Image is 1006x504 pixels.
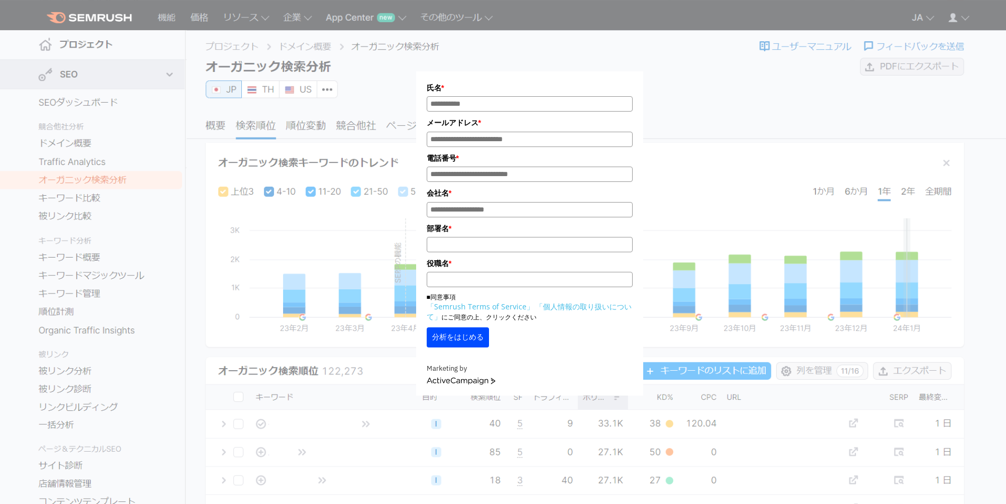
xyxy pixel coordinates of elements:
[427,292,633,322] p: ■同意事項 にご同意の上、クリックください
[427,223,633,234] label: 部署名
[427,258,633,269] label: 役職名
[427,117,633,129] label: メールアドレス
[427,152,633,164] label: 電話番号
[427,327,489,347] button: 分析をはじめる
[427,301,534,311] a: 「Semrush Terms of Service」
[427,363,633,374] div: Marketing by
[427,187,633,199] label: 会社名
[427,82,633,94] label: 氏名
[427,301,632,322] a: 「個人情報の取り扱いについて」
